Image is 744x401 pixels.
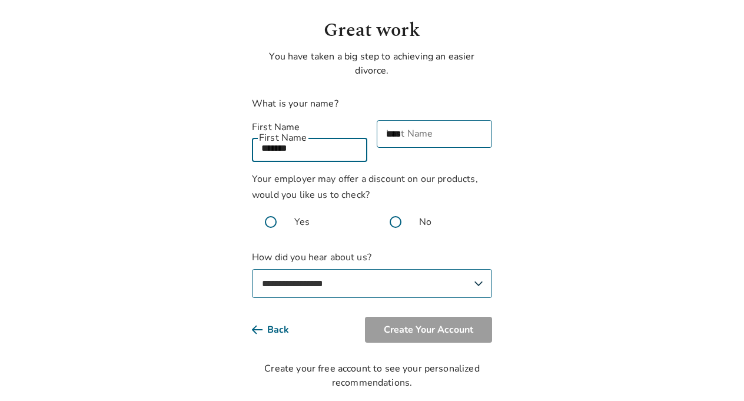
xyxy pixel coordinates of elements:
h1: Great work [252,16,492,45]
label: First Name [252,120,367,134]
div: Create your free account to see your personalized recommendations. [252,362,492,390]
select: How did you hear about us? [252,269,492,298]
iframe: Chat Widget [685,344,744,401]
span: Yes [294,215,310,229]
p: You have taken a big step to achieving an easier divorce. [252,49,492,78]
span: No [419,215,431,229]
span: Your employer may offer a discount on our products, would you like us to check? [252,173,478,201]
label: What is your name? [252,97,338,110]
label: How did you hear about us? [252,250,492,298]
button: Create Your Account [365,317,492,343]
button: Back [252,317,308,343]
